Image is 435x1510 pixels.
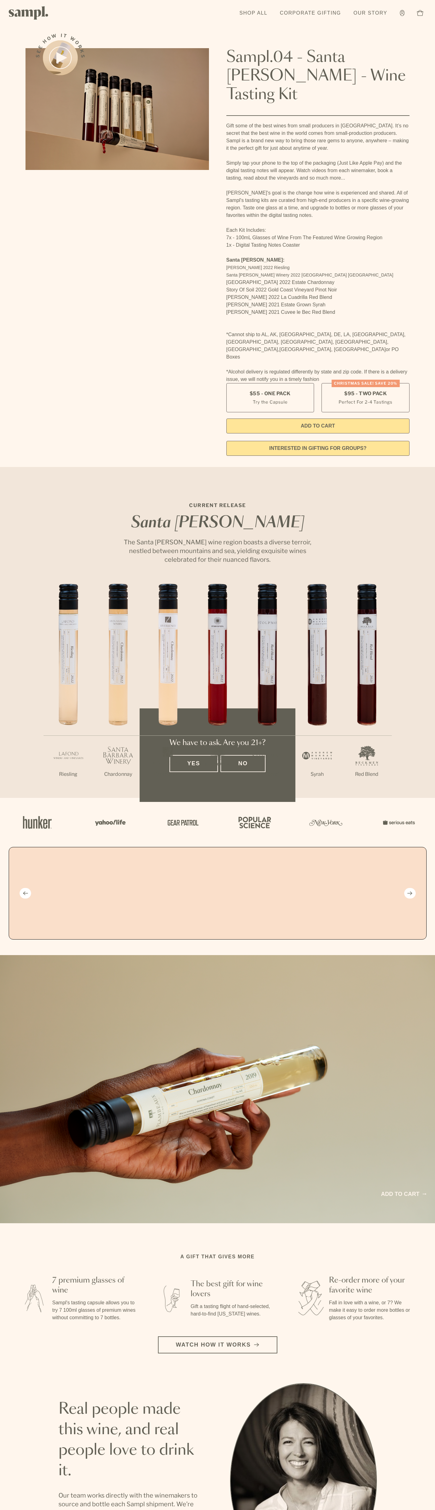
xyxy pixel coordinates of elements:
button: Next slide [404,888,416,899]
p: Pinot Noir [193,771,243,778]
a: Shop All [236,6,271,20]
img: Sampl.04 - Santa Barbara - Wine Tasting Kit [25,48,209,170]
p: Red Blend [243,771,292,778]
small: Perfect For 2-4 Tastings [339,399,392,405]
li: 6 / 7 [292,584,342,798]
img: Sampl logo [9,6,49,20]
li: 5 / 7 [243,584,292,798]
a: Corporate Gifting [277,6,344,20]
span: $95 - Two Pack [344,390,387,397]
button: Previous slide [20,888,31,899]
p: Chardonnay [93,771,143,778]
li: 7 / 7 [342,584,392,798]
p: Riesling [44,771,93,778]
a: Our Story [350,6,391,20]
li: 4 / 7 [193,584,243,798]
li: 3 / 7 [143,584,193,798]
p: Chardonnay [143,771,193,778]
button: Add to Cart [226,419,410,433]
p: Red Blend [342,771,392,778]
div: Christmas SALE! Save 20% [331,380,400,387]
li: 1 / 7 [44,584,93,798]
a: interested in gifting for groups? [226,441,410,456]
a: Add to cart [381,1190,426,1198]
button: See how it works [43,40,78,75]
p: Syrah [292,771,342,778]
span: $55 - One Pack [250,390,291,397]
li: 2 / 7 [93,584,143,798]
small: Try the Capsule [253,399,287,405]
